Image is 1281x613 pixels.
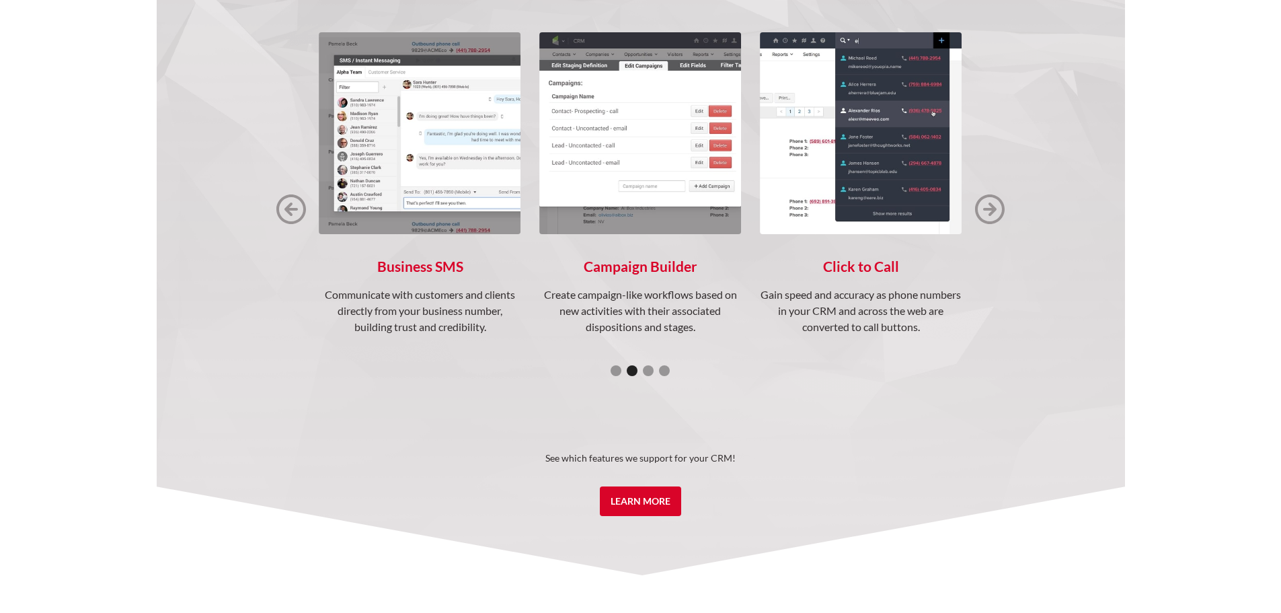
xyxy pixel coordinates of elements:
div: Show slide 4 of 4 [659,365,670,376]
div: Show slide 3 of 4 [643,365,654,376]
a: Campaign BuilderCreate campaign-like workflows based on new activities with their associated disp... [539,32,741,335]
h4: Click to Call [760,258,962,275]
p: Gain speed and accuracy as phone numbers in your CRM and across the web are converted to call but... [760,287,962,335]
div: Show slide 2 of 4 [627,365,637,376]
img: Campaign Builder [539,32,741,234]
p: Create campaign-like workflows based on new activities with their associated dispositions and sta... [539,287,741,335]
div: next slide [975,32,1005,386]
div: carousel [317,32,965,386]
p: See which features we support for your CRM! [157,450,1125,466]
h4: Business SMS [319,258,521,275]
div: Show slide 1 of 4 [611,365,621,376]
div: 2 of 4 [317,32,965,386]
a: Learn More [600,486,681,516]
a: Business SMSCommunicate with customers and clients directly from your business number, building t... [319,32,521,335]
a: Click to CallGain speed and accuracy as phone numbers in your CRM and across the web are converte... [760,32,962,335]
h4: Campaign Builder [539,258,741,275]
img: Click to Call [760,32,962,234]
p: Communicate with customers and clients directly from your business number, building trust and cre... [319,287,521,335]
img: Business SMS [319,32,521,234]
div: previous slide [276,32,306,386]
